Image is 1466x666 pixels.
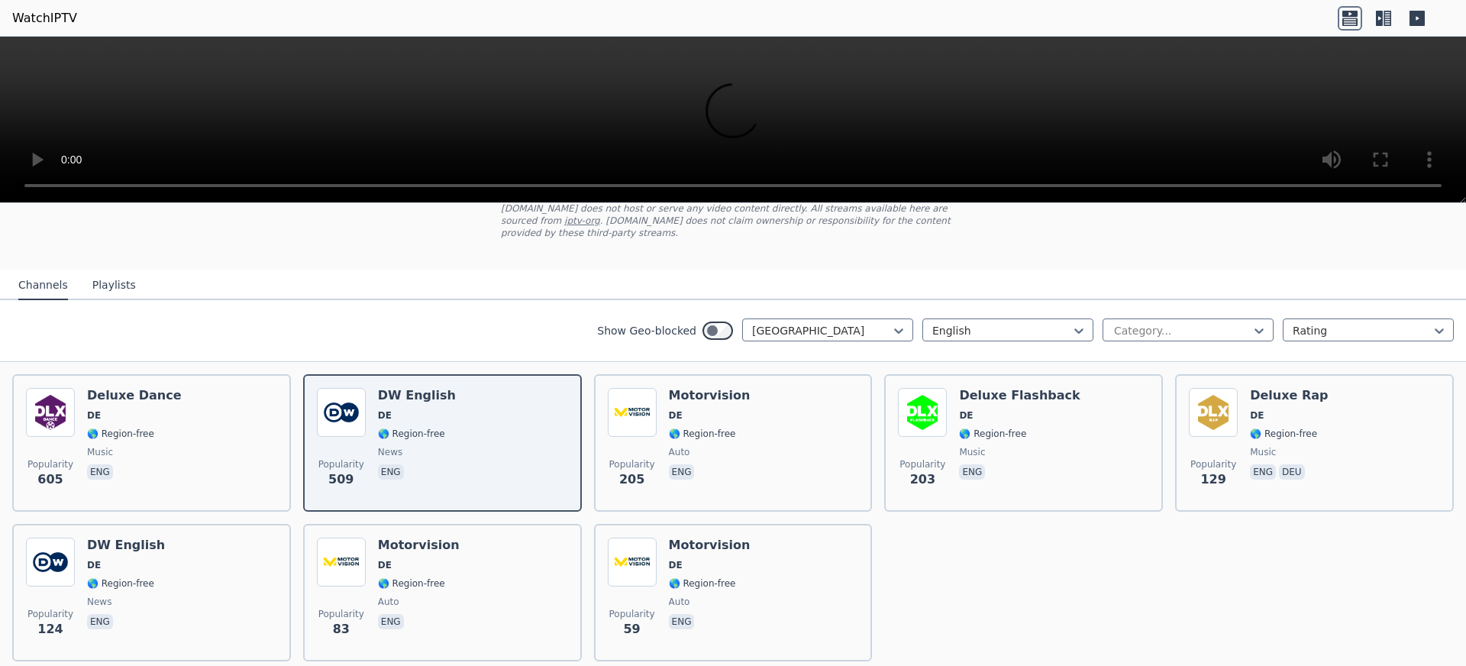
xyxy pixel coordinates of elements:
span: DE [1250,409,1264,422]
span: Popularity [899,458,945,470]
span: DE [87,559,101,571]
img: DW English [317,388,366,437]
img: DW English [26,538,75,587]
img: Motorvision [608,388,657,437]
span: DE [378,559,392,571]
h6: Motorvision [669,538,751,553]
span: Popularity [318,458,364,470]
span: 🌎 Region-free [669,428,736,440]
span: auto [669,596,690,608]
p: deu [1279,464,1305,480]
span: 605 [37,470,63,489]
span: 83 [333,620,350,639]
h6: Deluxe Rap [1250,388,1328,403]
p: eng [959,464,985,480]
img: Deluxe Flashback [898,388,947,437]
h6: Motorvision [669,388,751,403]
a: iptv-org [564,215,600,226]
span: Popularity [1190,458,1236,470]
h6: Motorvision [378,538,460,553]
p: eng [669,614,695,629]
h6: DW English [378,388,456,403]
span: 129 [1200,470,1225,489]
label: Show Geo-blocked [597,323,696,338]
span: 509 [328,470,354,489]
span: Popularity [27,458,73,470]
a: WatchIPTV [12,9,77,27]
span: 🌎 Region-free [959,428,1026,440]
span: DE [959,409,973,422]
span: auto [669,446,690,458]
img: Deluxe Rap [1189,388,1238,437]
span: Popularity [609,458,655,470]
span: 124 [37,620,63,639]
span: music [959,446,985,458]
span: Popularity [27,608,73,620]
p: eng [87,464,113,480]
span: 🌎 Region-free [669,577,736,590]
span: DE [669,409,683,422]
h6: DW English [87,538,165,553]
span: DE [669,559,683,571]
span: news [378,446,402,458]
span: 59 [623,620,640,639]
p: [DOMAIN_NAME] does not host or serve any video content directly. All streams available here are s... [501,202,965,239]
span: news [87,596,111,608]
img: Motorvision [317,538,366,587]
span: music [1250,446,1276,458]
span: 🌎 Region-free [378,428,445,440]
span: 🌎 Region-free [1250,428,1317,440]
p: eng [1250,464,1276,480]
h6: Deluxe Dance [87,388,182,403]
h6: Deluxe Flashback [959,388,1080,403]
p: eng [669,464,695,480]
span: Popularity [609,608,655,620]
img: Deluxe Dance [26,388,75,437]
span: 🌎 Region-free [87,577,154,590]
span: 🌎 Region-free [378,577,445,590]
span: music [87,446,113,458]
p: eng [378,464,404,480]
span: 205 [619,470,644,489]
span: DE [378,409,392,422]
img: Motorvision [608,538,657,587]
span: 203 [910,470,935,489]
span: auto [378,596,399,608]
button: Playlists [92,271,136,300]
p: eng [378,614,404,629]
p: eng [87,614,113,629]
button: Channels [18,271,68,300]
span: Popularity [318,608,364,620]
span: 🌎 Region-free [87,428,154,440]
span: DE [87,409,101,422]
